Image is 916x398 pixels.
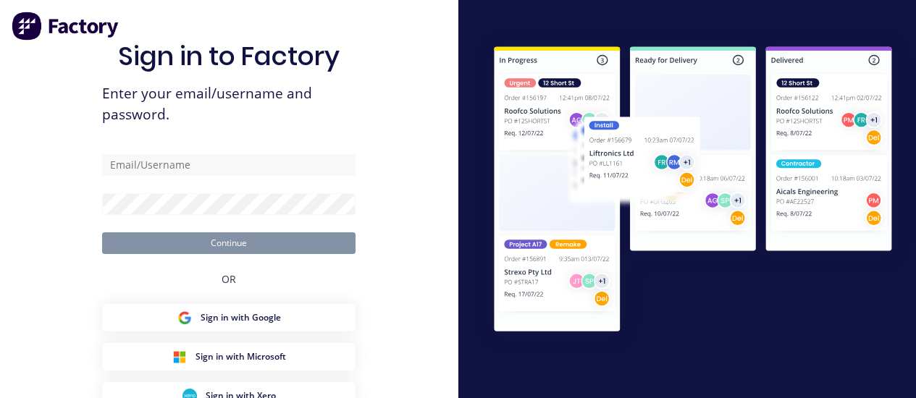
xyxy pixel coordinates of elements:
h1: Sign in to Factory [118,41,340,72]
img: Google Sign in [177,310,192,325]
img: Microsoft Sign in [172,350,187,364]
input: Email/Username [102,154,356,176]
button: Continue [102,232,356,254]
button: Microsoft Sign inSign in with Microsoft [102,343,356,371]
button: Google Sign inSign in with Google [102,304,356,331]
img: Factory [12,12,120,41]
span: Sign in with Google [201,311,281,324]
span: Sign in with Microsoft [196,350,286,363]
span: Enter your email/username and password. [102,83,356,125]
div: OR [222,254,236,304]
